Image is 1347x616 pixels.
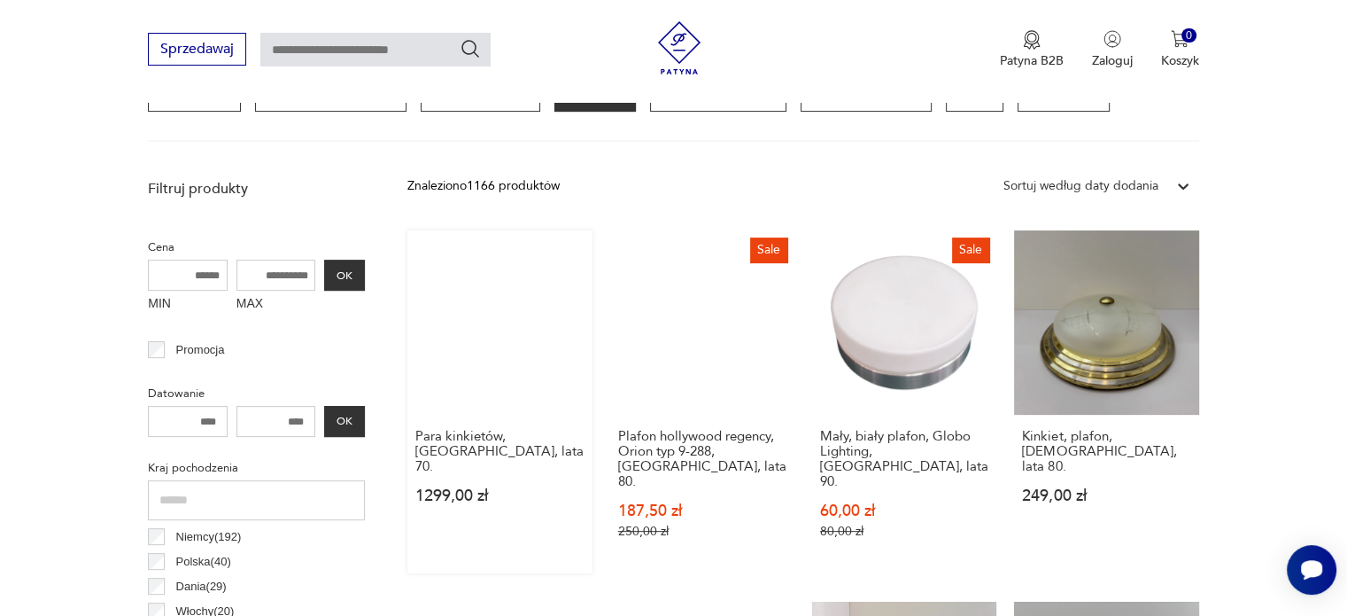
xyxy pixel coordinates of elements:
h3: Para kinkietów, [GEOGRAPHIC_DATA], lata 70. [415,429,584,474]
p: Patyna B2B [1000,52,1064,69]
h3: Mały, biały plafon, Globo Lighting, [GEOGRAPHIC_DATA], lata 90. [820,429,988,489]
button: OK [324,406,365,437]
h3: Plafon hollywood regency, Orion typ 9-288, [GEOGRAPHIC_DATA], lata 80. [618,429,786,489]
button: Patyna B2B [1000,30,1064,69]
label: MIN [148,291,228,319]
p: 250,00 zł [618,524,786,539]
h3: Kinkiet, plafon, [DEMOGRAPHIC_DATA], lata 80. [1022,429,1190,474]
p: 1299,00 zł [415,488,584,503]
p: 249,00 zł [1022,488,1190,503]
a: Sprzedawaj [148,44,246,57]
a: SalePlafon hollywood regency, Orion typ 9-288, Niemcy, lata 80.Plafon hollywood regency, Orion ty... [610,230,794,573]
p: Koszyk [1161,52,1199,69]
p: Cena [148,238,365,257]
a: Kinkiet, plafon, Niemcy, lata 80.Kinkiet, plafon, [DEMOGRAPHIC_DATA], lata 80.249,00 zł [1014,230,1198,573]
p: Kraj pochodzenia [148,458,365,478]
p: 60,00 zł [820,503,988,519]
p: Zaloguj [1092,52,1133,69]
p: Datowanie [148,384,365,403]
a: Ikona medaluPatyna B2B [1000,30,1064,69]
div: Sortuj według daty dodania [1003,176,1158,196]
p: 80,00 zł [820,524,988,539]
img: Ikonka użytkownika [1103,30,1121,48]
button: Zaloguj [1092,30,1133,69]
a: SaleMały, biały plafon, Globo Lighting, Niemcy, lata 90.Mały, biały plafon, Globo Lighting, [GEOG... [812,230,996,573]
a: Para kinkietów, Niemcy, lata 70.Para kinkietów, [GEOGRAPHIC_DATA], lata 70.1299,00 zł [407,230,592,573]
div: Znaleziono 1166 produktów [407,176,560,196]
img: Patyna - sklep z meblami i dekoracjami vintage [653,21,706,74]
p: Dania ( 29 ) [176,577,227,597]
label: MAX [236,291,316,319]
p: Promocja [176,340,225,360]
iframe: Smartsupp widget button [1287,545,1336,595]
button: OK [324,260,365,291]
p: Polska ( 40 ) [176,552,231,572]
button: Szukaj [460,38,481,59]
button: 0Koszyk [1161,30,1199,69]
p: 187,50 zł [618,503,786,519]
button: Sprzedawaj [148,33,246,66]
img: Ikona medalu [1023,30,1041,50]
p: Filtruj produkty [148,179,365,199]
div: 0 [1181,28,1196,43]
p: Niemcy ( 192 ) [176,527,242,547]
img: Ikona koszyka [1171,30,1188,48]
